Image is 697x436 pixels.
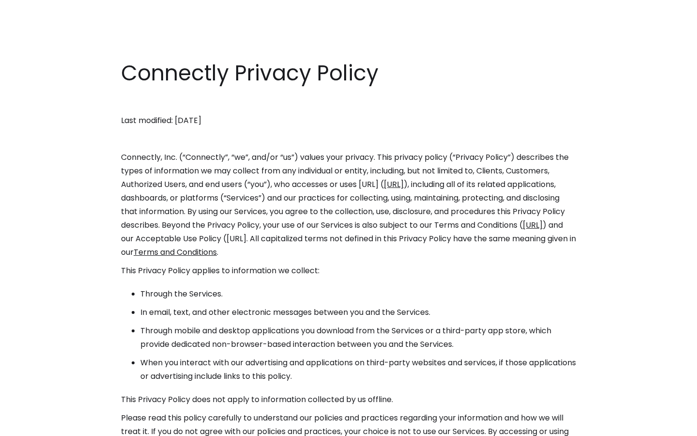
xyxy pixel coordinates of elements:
[140,306,576,319] li: In email, text, and other electronic messages between you and the Services.
[121,114,576,127] p: Last modified: [DATE]
[384,179,404,190] a: [URL]
[121,393,576,406] p: This Privacy Policy does not apply to information collected by us offline.
[140,287,576,301] li: Through the Services.
[140,324,576,351] li: Through mobile and desktop applications you download from the Services or a third-party app store...
[523,219,543,231] a: [URL]
[19,419,58,433] ul: Language list
[140,356,576,383] li: When you interact with our advertising and applications on third-party websites and services, if ...
[121,151,576,259] p: Connectly, Inc. (“Connectly”, “we”, and/or “us”) values your privacy. This privacy policy (“Priva...
[121,95,576,109] p: ‍
[121,264,576,278] p: This Privacy Policy applies to information we collect:
[134,247,217,258] a: Terms and Conditions
[121,58,576,88] h1: Connectly Privacy Policy
[10,418,58,433] aside: Language selected: English
[121,132,576,146] p: ‍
